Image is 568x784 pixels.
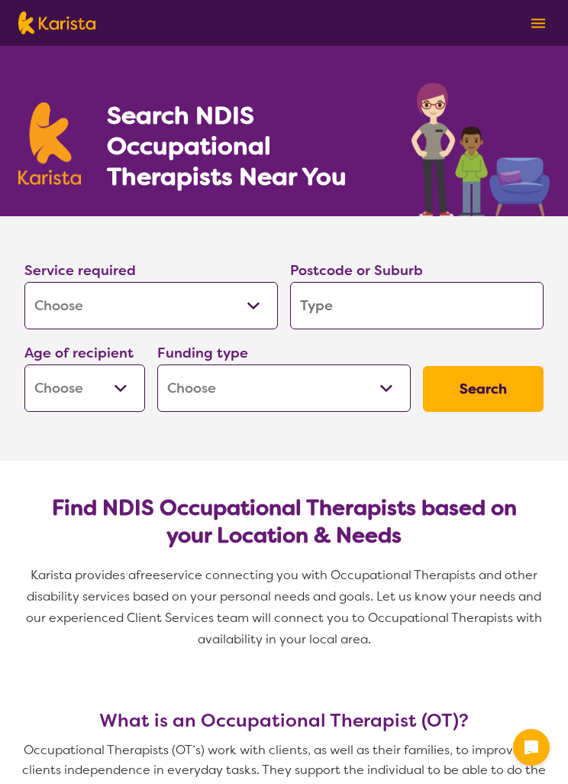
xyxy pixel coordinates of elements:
[290,261,423,280] label: Postcode or Suburb
[423,366,544,412] button: Search
[107,100,386,192] h1: Search NDIS Occupational Therapists Near You
[290,282,544,329] input: Type
[136,567,160,583] span: free
[24,261,136,280] label: Service required
[18,710,550,731] h3: What is an Occupational Therapist (OT)?
[18,102,81,185] img: Karista logo
[26,567,545,647] span: service connecting you with Occupational Therapists and other disability services based on your p...
[157,344,248,362] label: Funding type
[31,567,136,583] span: Karista provides a
[18,11,95,34] img: Karista logo
[531,18,545,28] img: menu
[37,494,531,549] h2: Find NDIS Occupational Therapists based on your Location & Needs
[411,83,550,216] img: occupational-therapy
[24,344,134,362] label: Age of recipient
